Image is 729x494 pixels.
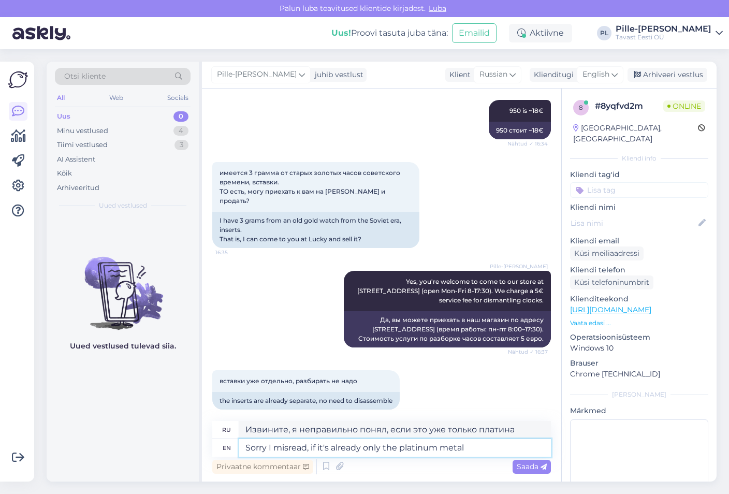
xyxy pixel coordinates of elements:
[663,100,705,112] span: Online
[8,70,28,90] img: Askly Logo
[215,249,254,256] span: 16:35
[570,246,644,260] div: Küsi meiliaadressi
[331,27,448,39] div: Proovi tasuta juba täna:
[570,202,708,213] p: Kliendi nimi
[99,201,147,210] span: Uued vestlused
[582,69,609,80] span: English
[479,69,507,80] span: Russian
[212,460,313,474] div: Privaatne kommentaar
[64,71,106,82] span: Otsi kliente
[570,305,651,314] a: [URL][DOMAIN_NAME]
[107,91,125,105] div: Web
[570,154,708,163] div: Kliendi info
[570,405,708,416] p: Märkmed
[220,169,402,205] span: имеется 3 грамма от старых золотых часов советского времени, вставки. ТО есть, могу приехать к ва...
[573,123,698,144] div: [GEOGRAPHIC_DATA], [GEOGRAPHIC_DATA]
[223,439,231,457] div: en
[570,390,708,399] div: [PERSON_NAME]
[579,104,583,111] span: 8
[215,410,254,418] span: 16:38
[174,140,188,150] div: 3
[597,26,611,40] div: PL
[571,217,696,229] input: Lisa nimi
[426,4,449,13] span: Luba
[212,212,419,248] div: I have 3 grams from an old gold watch from the Soviet era, inserts. That is, I can come to you at...
[57,111,70,122] div: Uus
[570,265,708,275] p: Kliendi telefon
[222,421,231,439] div: ru
[57,154,95,165] div: AI Assistent
[489,122,551,139] div: 950 стоит ~18€
[70,341,176,352] p: Uued vestlused tulevad siia.
[452,23,497,43] button: Emailid
[570,275,653,289] div: Küsi telefoninumbrit
[570,236,708,246] p: Kliendi email
[57,126,108,136] div: Minu vestlused
[530,69,574,80] div: Klienditugi
[165,91,191,105] div: Socials
[570,318,708,328] p: Vaata edasi ...
[570,343,708,354] p: Windows 10
[507,140,548,148] span: Nähtud ✓ 16:34
[517,462,547,471] span: Saada
[616,25,711,33] div: Pille-[PERSON_NAME]
[57,168,72,179] div: Kõik
[331,28,351,38] b: Uus!
[509,107,544,114] span: 950 is ~18€
[217,69,297,80] span: Pille-[PERSON_NAME]
[311,69,363,80] div: juhib vestlust
[357,278,545,304] span: Yes, you're welcome to come to our store at [STREET_ADDRESS] (open Mon-Fri 8-17:30). We charge a ...
[595,100,663,112] div: # 8yqfvd2m
[508,348,548,356] span: Nähtud ✓ 16:37
[616,25,723,41] a: Pille-[PERSON_NAME]Tavast Eesti OÜ
[616,33,711,41] div: Tavast Eesti OÜ
[57,183,99,193] div: Arhiveeritud
[628,68,707,82] div: Arhiveeri vestlus
[570,369,708,380] p: Chrome [TECHNICAL_ID]
[509,24,572,42] div: Aktiivne
[344,311,551,347] div: Да, вы можете приехать в наш магазин по адресу [STREET_ADDRESS] (время работы: пн-пт 8:00–17:30)....
[239,439,551,457] textarea: Sorry I misread, if it's already only the platinum meta
[490,263,548,270] span: Pille-[PERSON_NAME]
[55,91,67,105] div: All
[220,377,357,385] span: вставки уже отдельно, разбирать не надо
[212,392,400,410] div: the inserts are already separate, no need to disassemble
[173,126,188,136] div: 4
[570,332,708,343] p: Operatsioonisüsteem
[239,421,551,439] textarea: Извините, я неправильно понял, если это уже только платина
[445,69,471,80] div: Klient
[570,169,708,180] p: Kliendi tag'id
[570,358,708,369] p: Brauser
[570,294,708,304] p: Klienditeekond
[173,111,188,122] div: 0
[57,140,108,150] div: Tiimi vestlused
[47,238,199,331] img: No chats
[570,182,708,198] input: Lisa tag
